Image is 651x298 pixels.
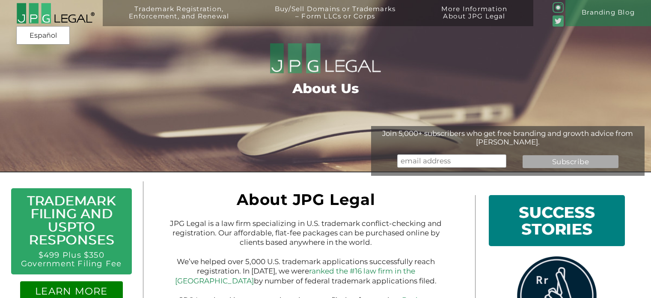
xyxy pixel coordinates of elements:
h1: About JPG Legal [163,195,449,208]
h1: SUCCESS STORIES [495,202,618,240]
a: Trademark Registration,Enforcement, and Renewal [110,6,249,32]
a: $499 Plus $350 Government Filing Fee [21,250,122,268]
a: Español [19,28,67,43]
input: Subscribe [523,155,618,168]
p: JPG Legal is a law firm specializing in U.S. trademark conflict-checking and registration. Our af... [163,219,449,247]
a: Trademark Filing and USPTO Responses [27,193,116,248]
img: glyph-logo_May2016-green3-90.png [553,2,563,13]
a: ranked the #16 law firm in the [GEOGRAPHIC_DATA] [175,267,415,285]
p: We’ve helped over 5,000 U.S. trademark applications successfully reach registration. In [DATE], w... [163,257,449,285]
div: Join 5,000+ subscribers who get free branding and growth advice from [PERSON_NAME]. [371,129,645,146]
a: Buy/Sell Domains or Trademarks– Form LLCs or Corps [255,6,415,32]
img: 2016-logo-black-letters-3-r.png [16,3,95,24]
a: More InformationAbout JPG Legal [422,6,527,32]
img: Twitter_Social_Icon_Rounded_Square_Color-mid-green3-90.png [553,15,563,26]
a: LEARN MORE [35,285,107,297]
input: email address [397,154,507,167]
